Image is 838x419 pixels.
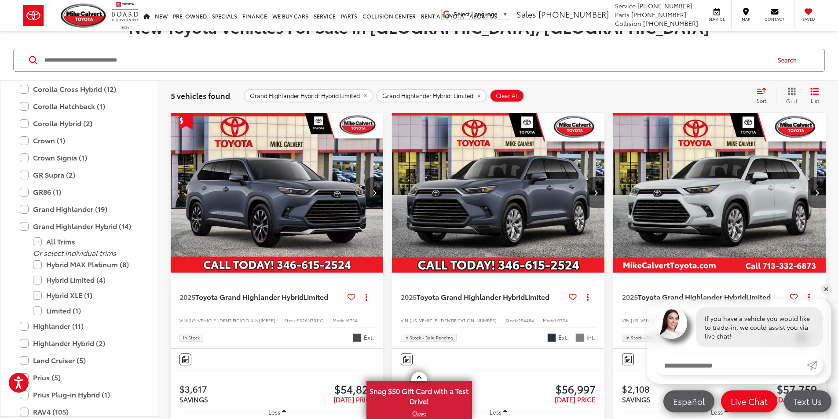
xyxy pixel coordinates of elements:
[615,19,641,28] span: Collision
[20,98,139,114] label: Corolla Hatchback (1)
[804,87,826,105] button: List View
[721,390,777,412] a: Live Chat
[622,291,638,302] span: 2025
[789,396,826,407] span: Text Us
[20,318,139,334] label: Highlander (11)
[505,317,518,324] span: Stock:
[736,16,755,22] span: Map
[347,317,358,324] span: 6724
[669,396,709,407] span: Español
[20,81,139,97] label: Corolla Cross Hybrid (12)
[622,317,631,324] span: VIN:
[268,408,280,416] span: Less
[20,353,139,368] label: Land Cruiser (5)
[490,89,524,102] button: Clear All
[392,113,605,273] div: 2025 Toyota Grand Highlander Hybrid Hybrid Limited 0
[179,317,188,324] span: VIN:
[807,356,823,375] a: Submit
[808,177,826,208] button: Next image
[20,387,139,402] label: Prius Plug-in Hybrid (1)
[170,113,384,273] a: 2025 Toyota Grand Highlander Hybrid Limited2025 Toyota Grand Highlander Hybrid Limited2025 Toyota...
[392,113,605,273] a: 2025 Toyota Grand Highlander Hybrid Limited AWD2025 Toyota Grand Highlander Hybrid Limited AWD202...
[801,289,817,304] button: Actions
[401,291,417,302] span: 2025
[250,92,360,99] span: Grand Highlander Hybrid: Hybrid Limited
[626,335,674,340] span: In Stock - Sale Pending
[376,89,487,102] button: remove Grand%20Highlander%20Hybrid: Limited
[20,116,139,131] label: Corolla Hybrid (2)
[496,92,519,99] span: Clear All
[631,317,718,324] span: [US_VEHICLE_IDENTIFICATION_NUMBER]
[20,167,139,182] label: GR Supra (2)
[663,390,714,412] a: Español
[810,97,819,104] span: List
[364,333,374,342] span: Ext.
[655,356,807,375] input: Enter your message
[179,113,193,130] span: Get Price Drop Alert
[720,382,817,395] span: $57,759
[655,307,687,339] img: Agent profile photo
[580,289,596,304] button: Actions
[20,370,139,385] label: Prius (5)
[625,356,632,363] img: Comments
[366,177,383,208] button: Next image
[403,356,410,363] img: Comments
[707,16,727,22] span: Service
[587,177,604,208] button: Next image
[20,335,139,351] label: Highlander Hybrid (2)
[297,317,324,324] span: SS26N701*O
[304,291,328,302] span: Limited
[401,353,413,365] button: Comments
[170,113,384,273] div: 2025 Toyota Grand Highlander Hybrid Limited 0
[182,356,189,363] img: Comments
[20,133,139,148] label: Crown (1)
[615,1,636,10] span: Service
[613,113,827,273] div: 2025 Toyota Grand Highlander Hybrid Hybrid Limited 0
[622,382,719,395] span: $2,108
[179,292,344,302] a: 2025Toyota Grand Highlander HybridLimited
[711,408,723,416] span: Less
[746,291,771,302] span: Limited
[179,394,208,404] span: SAVINGS
[401,317,410,324] span: VIN:
[33,257,139,272] label: Hybrid MAX Platinum (8)
[410,317,497,324] span: [US_VEHICLE_IDENTIFICATION_NUMBER]
[33,288,139,303] label: Hybrid XLE (1)
[183,335,200,340] span: In Stock
[33,234,139,249] label: All Trims
[726,396,772,407] span: Live Chat
[786,97,797,105] span: Grid
[333,394,374,404] span: [DATE] PRICE
[367,382,471,408] span: Snag $50 Gift Card with a Test Drive!
[195,291,304,302] span: Toyota Grand Highlander Hybrid
[44,50,769,71] form: Search by Make, Model, or Keyword
[557,317,568,324] span: 6724
[769,49,809,71] button: Search
[799,16,818,22] span: Saved
[752,87,776,105] button: Select sort value
[776,87,804,105] button: Grid View
[20,150,139,165] label: Crown Signia (1)
[359,289,374,304] button: Actions
[179,382,277,395] span: $3,617
[179,353,191,365] button: Comments
[244,89,373,102] button: remove Grand%20Highlander%20Hybrid: Hybrid%20Limited
[171,90,230,101] span: 5 vehicles found
[547,333,556,342] span: Storm Cloud
[179,291,195,302] span: 2025
[188,317,275,324] span: [US_VEHICLE_IDENTIFICATION_NUMBER]
[333,317,347,324] span: Model:
[170,113,384,273] img: 2025 Toyota Grand Highlander Hybrid Limited
[622,292,787,302] a: 2025Toyota Grand Highlander HybridLimited
[401,292,565,302] a: 2025Toyota Grand Highlander HybridLimited
[366,293,367,300] span: dropdown dots
[353,333,362,342] span: Heavy Metal
[525,291,549,302] span: Limited
[631,10,686,19] span: [PHONE_NUMBER]
[575,333,584,342] span: Light Gray Leather
[417,291,525,302] span: Toyota Grand Highlander Hybrid
[776,394,817,404] span: [DATE] PRICE
[404,335,453,340] span: In Stock - Sale Pending
[637,1,692,10] span: [PHONE_NUMBER]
